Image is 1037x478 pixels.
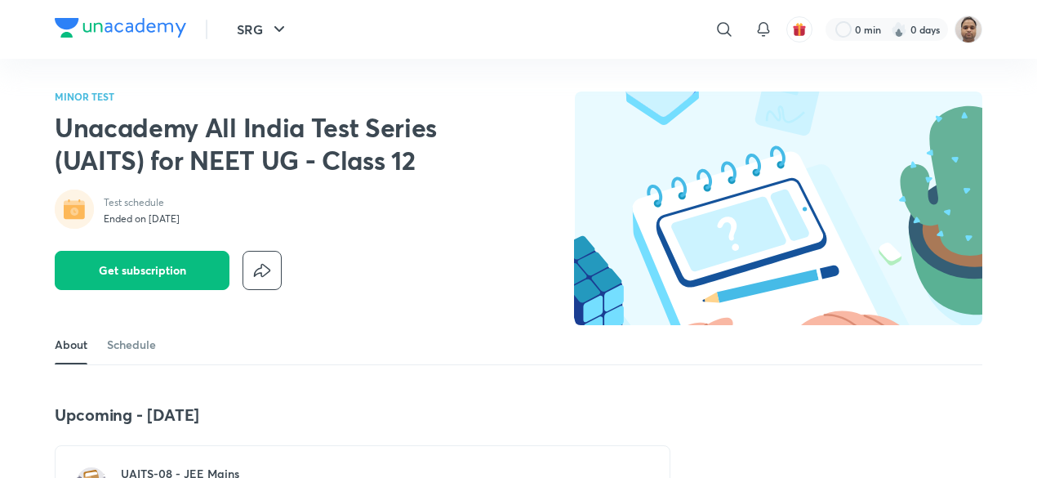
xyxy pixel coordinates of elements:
[55,251,229,290] button: Get subscription
[786,16,812,42] button: avatar
[792,22,807,37] img: avatar
[55,111,473,176] h2: Unacademy All India Test Series (UAITS) for NEET UG - Class 12
[107,325,156,364] a: Schedule
[891,21,907,38] img: streak
[104,212,180,226] p: Ended on [DATE]
[55,92,473,101] p: MINOR TEST
[55,18,186,38] img: Company Logo
[99,262,186,279] span: Get subscription
[55,325,87,364] a: About
[104,196,180,209] p: Test schedule
[955,16,982,43] img: Shekhar Banerjee
[227,13,299,46] button: SRG
[55,404,670,426] h4: Upcoming - [DATE]
[55,18,186,42] a: Company Logo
